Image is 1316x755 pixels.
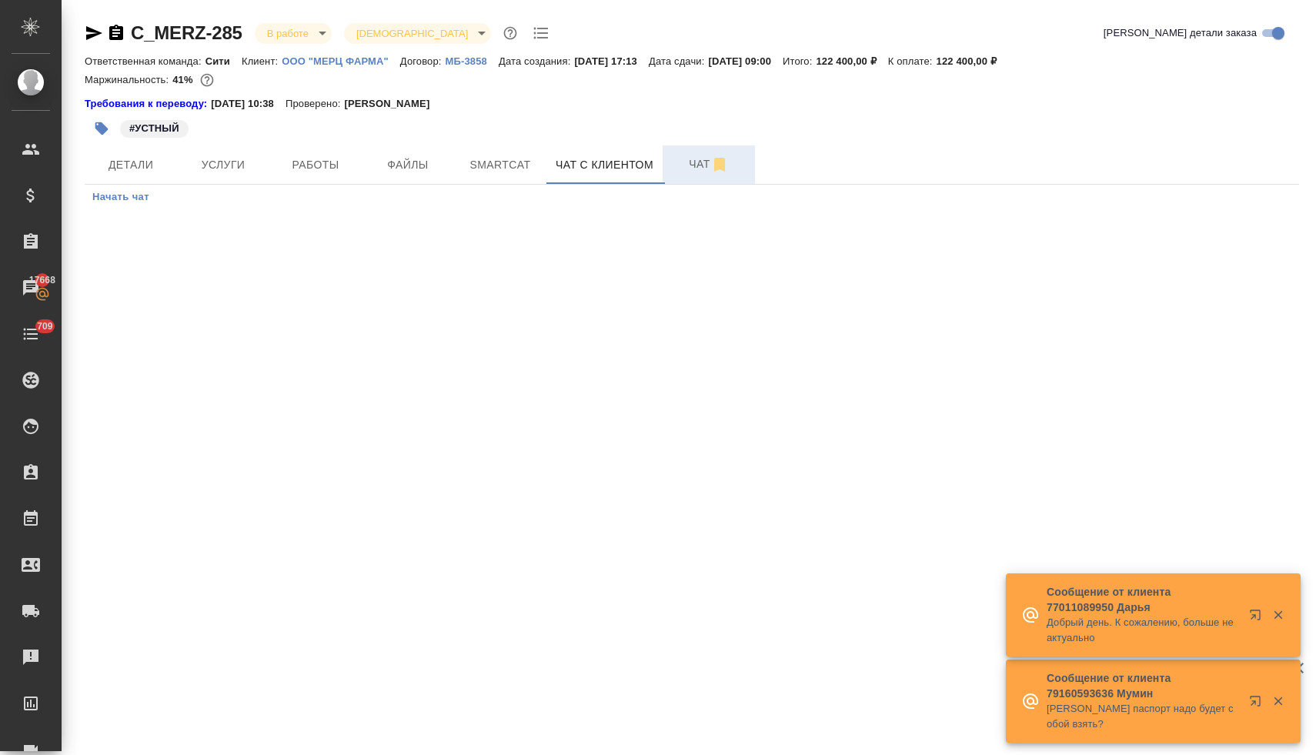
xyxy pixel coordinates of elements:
[499,55,574,67] p: Дата создания:
[816,55,887,67] p: 122 400,00 ₽
[888,55,937,67] p: К оплате:
[92,189,149,206] span: Начать чат
[107,24,125,42] button: Скопировать ссылку
[446,55,499,67] p: МБ-3858
[242,55,282,67] p: Клиент:
[129,121,179,136] p: #УСТНЫЙ
[85,24,103,42] button: Скопировать ссылку для ЯМессенджера
[574,55,649,67] p: [DATE] 17:13
[344,96,441,112] p: [PERSON_NAME]
[85,112,119,145] button: Добавить тэг
[1104,25,1257,41] span: [PERSON_NAME] детали заказа
[556,155,653,175] span: Чат с клиентом
[783,55,816,67] p: Итого:
[446,54,499,67] a: МБ-3858
[1262,694,1294,708] button: Закрыть
[649,55,708,67] p: Дата сдачи:
[1047,670,1239,701] p: Сообщение от клиента 79160593636 Мумин
[255,23,332,44] div: В работе
[211,96,286,112] p: [DATE] 10:38
[172,74,196,85] p: 41%
[85,185,1299,210] div: simple tabs example
[282,54,400,67] a: ООО "МЕРЦ ФАРМА"
[197,70,217,90] button: 60000.00 RUB;
[20,272,65,288] span: 17668
[85,96,211,112] div: Нажми, чтобы открыть папку с инструкцией
[28,319,62,334] span: 709
[1240,686,1277,723] button: Открыть в новой вкладке
[1047,584,1239,615] p: Сообщение от клиента 77011089950 Дарья
[463,155,537,175] span: Smartcat
[344,23,491,44] div: В работе
[119,121,190,134] span: УСТНЫЙ
[85,55,205,67] p: Ответственная команда:
[286,96,345,112] p: Проверено:
[186,155,260,175] span: Услуги
[529,22,553,45] button: Todo
[85,185,157,210] button: Начать чат
[262,27,313,40] button: В работе
[672,155,746,174] span: Чат
[1047,701,1239,732] p: [PERSON_NAME] паспорт надо будет собой взять?
[131,22,242,43] a: C_MERZ-285
[1047,615,1239,646] p: Добрый день. К сожалению, больше не актуально
[205,55,242,67] p: Сити
[4,269,58,307] a: 17668
[85,96,211,112] a: Требования к переводу:
[94,155,168,175] span: Детали
[371,155,445,175] span: Файлы
[4,315,58,353] a: 709
[400,55,446,67] p: Договор:
[282,55,400,67] p: ООО "МЕРЦ ФАРМА"
[500,23,520,43] button: Доп статусы указывают на важность/срочность заказа
[279,155,352,175] span: Работы
[85,74,172,85] p: Маржинальность:
[937,55,1008,67] p: 122 400,00 ₽
[1240,600,1277,636] button: Открыть в новой вкладке
[708,55,783,67] p: [DATE] 09:00
[1262,608,1294,622] button: Закрыть
[352,27,473,40] button: [DEMOGRAPHIC_DATA]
